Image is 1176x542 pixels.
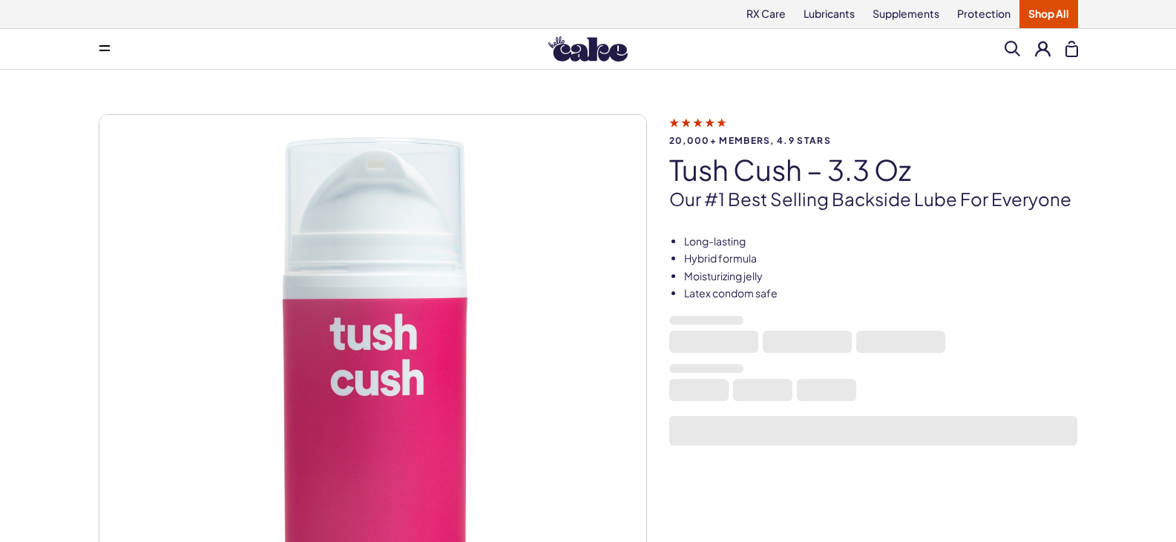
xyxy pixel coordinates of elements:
[684,286,1078,301] li: Latex condom safe
[669,187,1078,212] p: Our #1 best selling backside lube for everyone
[684,234,1078,249] li: Long-lasting
[684,251,1078,266] li: Hybrid formula
[548,36,628,62] img: Hello Cake
[669,136,1078,145] span: 20,000+ members, 4.9 stars
[669,154,1078,185] h1: Tush Cush – 3.3 oz
[669,116,1078,145] a: 20,000+ members, 4.9 stars
[684,269,1078,284] li: Moisturizing jelly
